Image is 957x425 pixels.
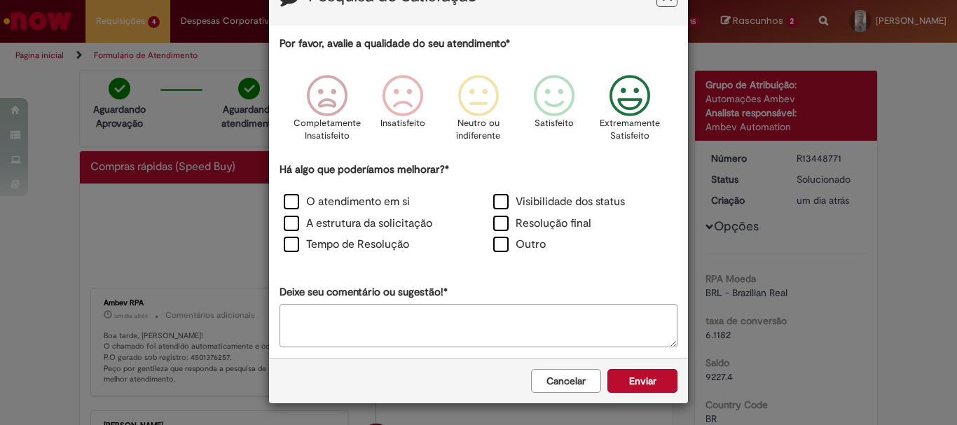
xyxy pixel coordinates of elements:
[493,216,591,232] label: Resolução final
[493,237,546,253] label: Outro
[284,216,432,232] label: A estrutura da solicitação
[535,117,574,130] p: Satisfeito
[284,194,410,210] label: O atendimento em si
[493,194,625,210] label: Visibilidade dos status
[380,117,425,130] p: Insatisfeito
[443,64,514,160] div: Neutro ou indiferente
[367,64,439,160] div: Insatisfeito
[294,117,361,143] p: Completamente Insatisfeito
[280,36,510,51] label: Por favor, avalie a qualidade do seu atendimento*
[280,162,677,257] div: Há algo que poderíamos melhorar?*
[291,64,362,160] div: Completamente Insatisfeito
[453,117,504,143] p: Neutro ou indiferente
[280,285,448,300] label: Deixe seu comentário ou sugestão!*
[531,369,601,393] button: Cancelar
[607,369,677,393] button: Enviar
[594,64,666,160] div: Extremamente Satisfeito
[284,237,409,253] label: Tempo de Resolução
[600,117,660,143] p: Extremamente Satisfeito
[518,64,590,160] div: Satisfeito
